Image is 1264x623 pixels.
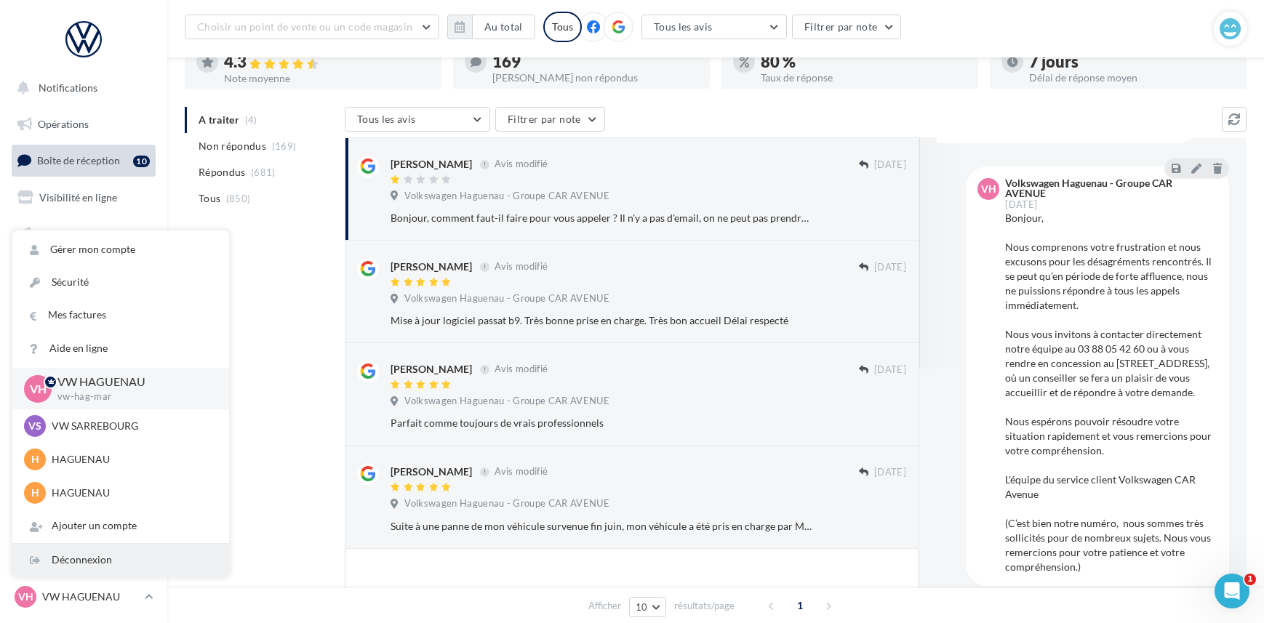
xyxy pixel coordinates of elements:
[391,260,472,274] div: [PERSON_NAME]
[447,15,535,39] button: Au total
[224,73,430,84] div: Note moyenne
[495,158,548,170] span: Avis modifié
[9,219,159,249] a: Campagnes
[1029,73,1235,83] div: Délai de réponse moyen
[133,156,150,167] div: 10
[9,411,159,454] a: Campagnes DataOnDemand
[629,597,666,617] button: 10
[761,54,967,70] div: 80 %
[792,15,902,39] button: Filtrer par note
[588,599,621,613] span: Afficher
[1005,200,1037,209] span: [DATE]
[39,81,97,94] span: Notifications
[39,191,117,204] span: Visibilité en ligne
[199,191,220,206] span: Tous
[12,299,229,331] a: Mes factures
[226,193,251,204] span: (850)
[9,182,159,213] a: Visibilité en ligne
[404,395,609,408] span: Volkswagen Haguenau - Groupe CAR AVENUE
[9,145,159,176] a: Boîte de réception10
[492,54,698,70] div: 169
[391,519,812,534] div: Suite à une panne de mon véhicule survenue fin juin, mon véhicule a été pris en charge par M. [PE...
[38,118,89,130] span: Opérations
[12,332,229,365] a: Aide en ligne
[28,419,41,433] span: VS
[36,227,89,239] span: Campagnes
[391,362,472,377] div: [PERSON_NAME]
[199,165,246,180] span: Répondus
[12,544,229,576] div: Déconnexion
[761,73,967,83] div: Taux de réponse
[9,291,159,321] a: Médiathèque
[404,497,609,510] span: Volkswagen Haguenau - Groupe CAR AVENUE
[9,109,159,140] a: Opérations
[9,254,159,285] a: Contacts
[674,599,735,613] span: résultats/page
[404,190,609,203] span: Volkswagen Haguenau - Groupe CAR AVENUE
[788,594,812,617] span: 1
[543,12,582,42] div: Tous
[391,157,472,172] div: [PERSON_NAME]
[37,154,120,166] span: Boîte de réception
[492,73,698,83] div: [PERSON_NAME] non répondus
[981,182,996,196] span: VH
[636,601,648,613] span: 10
[224,54,430,71] div: 4.3
[874,466,906,479] span: [DATE]
[1005,178,1215,198] div: Volkswagen Haguenau - Groupe CAR AVENUE
[9,327,159,358] a: Calendrier
[52,419,212,433] p: VW SARREBOURG
[345,107,490,132] button: Tous les avis
[1215,574,1249,608] iframe: Intercom live chat
[12,233,229,266] a: Gérer mon compte
[52,486,212,500] p: HAGUENAU
[57,374,206,390] p: VW HAGUENAU
[31,452,39,467] span: H
[30,380,47,397] span: VH
[495,466,548,478] span: Avis modifié
[52,452,212,467] p: HAGUENAU
[495,261,548,273] span: Avis modifié
[272,140,297,152] span: (169)
[1244,574,1256,585] span: 1
[1005,211,1217,574] div: Bonjour, Nous comprenons votre frustration et nous excusons pour les désagréments rencontrés. Il ...
[874,261,906,274] span: [DATE]
[874,158,906,172] span: [DATE]
[404,292,609,305] span: Volkswagen Haguenau - Groupe CAR AVENUE
[12,266,229,299] a: Sécurité
[57,390,206,403] p: vw-hag-mar
[12,583,156,611] a: VH VW HAGUENAU
[874,363,906,377] span: [DATE]
[472,15,535,39] button: Au total
[391,465,472,479] div: [PERSON_NAME]
[31,486,39,500] span: H
[9,73,153,103] button: Notifications
[18,590,33,604] span: VH
[42,590,139,604] p: VW HAGUENAU
[654,20,713,33] span: Tous les avis
[357,113,416,125] span: Tous les avis
[251,166,276,178] span: (681)
[391,313,812,328] div: Mise à jour logiciel passat b9. Très bonne prise en charge. Très bon accueil Délai respecté
[199,139,266,153] span: Non répondus
[391,211,812,225] div: Bonjour, comment faut-il faire pour vous appeler ? Il n'y a pas d'email, on ne peut pas prendre R...
[9,363,159,406] a: PLV et print personnalisable
[1029,54,1235,70] div: 7 jours
[12,510,229,542] div: Ajouter un compte
[185,15,439,39] button: Choisir un point de vente ou un code magasin
[391,416,812,430] div: Parfait comme toujours de vrais professionnels
[495,363,548,375] span: Avis modifié
[197,20,412,33] span: Choisir un point de vente ou un code magasin
[495,107,605,132] button: Filtrer par note
[641,15,787,39] button: Tous les avis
